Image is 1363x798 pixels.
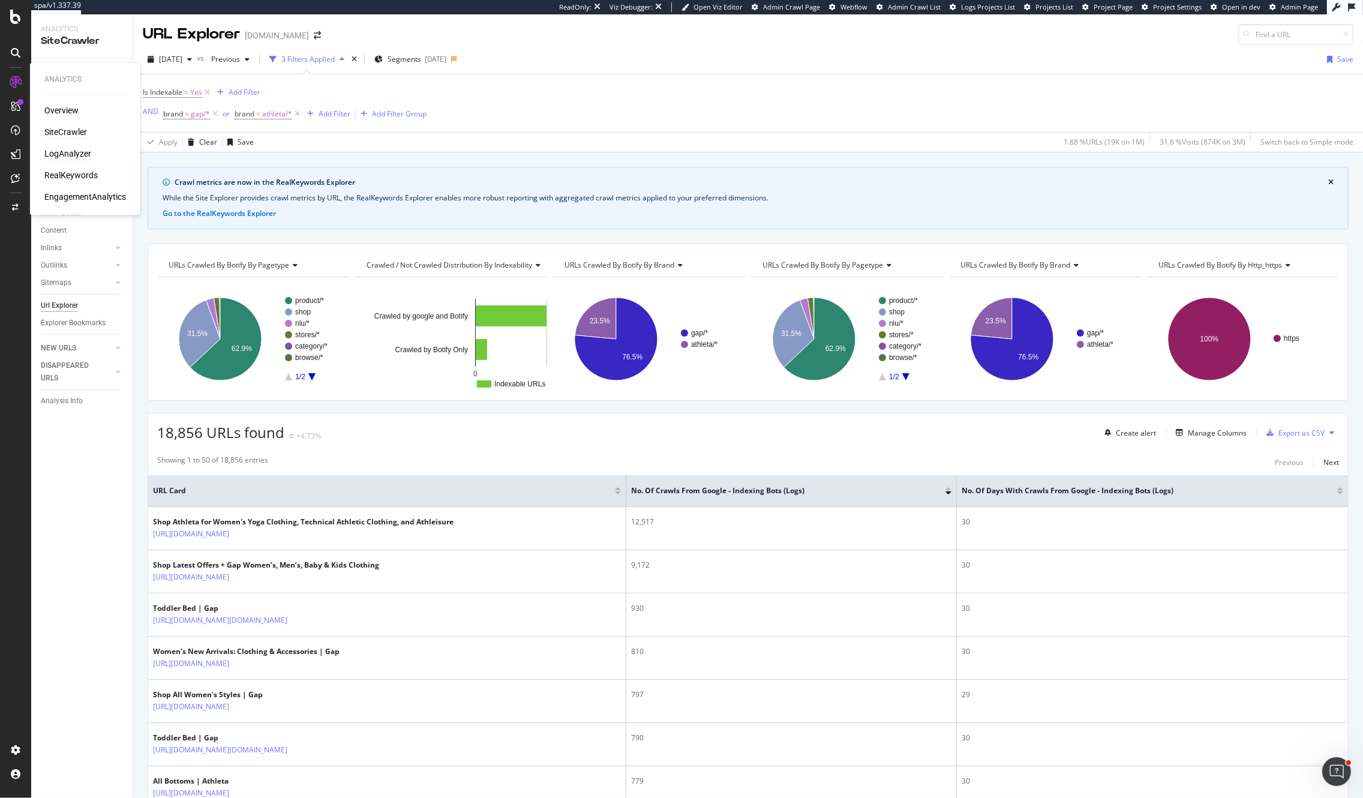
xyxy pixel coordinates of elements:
[153,776,268,787] div: All Bottoms | Athleta
[41,34,123,48] div: SiteCrawler
[1256,133,1353,152] button: Switch back to Simple mode
[958,256,1130,275] h4: URLs Crawled By Botify By brand
[229,87,260,97] div: Add Filter
[962,485,1319,496] span: No. of Days with Crawls from Google - Indexing Bots (Logs)
[1269,2,1318,12] a: Admin Page
[889,373,899,381] text: 1/2
[888,2,941,11] span: Admin Crawl List
[41,259,112,272] a: Outlinks
[829,2,867,12] a: Webflow
[559,2,592,12] div: ReadOnly:
[41,259,67,272] div: Outlinks
[1325,175,1337,190] button: close banner
[1064,137,1145,147] div: 1.88 % URLs ( 19K on 1M )
[752,2,820,12] a: Admin Crawl Page
[962,689,1343,700] div: 29
[1147,287,1337,391] div: A chart.
[367,260,532,270] span: Crawled / Not Crawled Distribution By Indexability
[1260,137,1353,147] div: Switch back to Simple mode
[1018,353,1038,361] text: 76.5%
[265,50,349,69] button: 3 Filters Applied
[962,603,1343,614] div: 30
[183,133,217,152] button: Clear
[631,733,951,743] div: 790
[751,287,943,391] svg: A chart.
[295,331,320,339] text: stores/*
[41,299,78,312] div: Url Explorer
[962,560,1343,571] div: 30
[961,2,1015,11] span: Logs Projects List
[41,395,124,407] a: Analysis Info
[1211,2,1260,12] a: Open in dev
[889,342,921,350] text: category/*
[41,342,76,355] div: NEW URLS
[986,317,1006,325] text: 23.5%
[1323,457,1339,467] div: Next
[44,148,91,160] a: LogAnalyzer
[212,85,260,100] button: Add Filter
[876,2,941,12] a: Admin Crawl List
[157,455,268,469] div: Showing 1 to 50 of 18,856 entries
[1024,2,1073,12] a: Projects List
[143,106,158,116] div: AND
[153,646,340,657] div: Women's New Arrivals: Clothing & Accessories | Gap
[889,353,917,362] text: browse/*
[41,395,83,407] div: Analysis Info
[185,109,189,119] span: =
[364,256,550,275] h4: Crawled / Not Crawled Distribution By Indexability
[153,528,229,540] a: [URL][DOMAIN_NAME]
[1188,428,1247,438] div: Manage Columns
[1322,757,1351,786] iframe: Intercom live chat
[206,54,240,64] span: Previous
[157,287,349,391] svg: A chart.
[1035,2,1073,11] span: Projects List
[159,137,178,147] div: Apply
[245,29,309,41] div: [DOMAIN_NAME]
[41,277,71,289] div: Sitemaps
[289,434,294,438] img: Equal
[889,319,903,328] text: nlu/*
[760,256,932,275] h4: URLs Crawled By Botify By pagetype
[889,308,905,316] text: shop
[41,359,112,385] a: DISAPPEARED URLS
[949,287,1141,391] svg: A chart.
[199,137,217,147] div: Clear
[262,106,292,122] span: athleta/*
[349,53,359,65] div: times
[295,353,323,362] text: browse/*
[314,31,321,40] div: arrow-right-arrow-left
[223,133,254,152] button: Save
[175,177,1328,188] div: Crawl metrics are now in the RealKeywords Explorer
[763,2,820,11] span: Admin Crawl Page
[1262,423,1325,442] button: Export as CSV
[374,312,468,320] text: Crawled by google and Botify
[295,342,328,350] text: category/*
[1087,340,1113,349] text: athleta/*
[1087,329,1104,337] text: gap/*
[44,105,79,117] a: Overview
[44,191,126,203] div: EngagementAnalytics
[153,744,287,756] a: [URL][DOMAIN_NAME][DOMAIN_NAME]
[41,24,123,34] div: Analytics
[962,733,1343,743] div: 30
[691,329,708,337] text: gap/*
[143,24,240,44] div: URL Explorer
[691,340,717,349] text: athleta/*
[143,133,178,152] button: Apply
[1100,423,1156,442] button: Create alert
[1153,2,1202,11] span: Project Settings
[1116,428,1156,438] div: Create alert
[206,50,254,69] button: Previous
[889,296,918,305] text: product/*
[41,242,62,254] div: Inlinks
[631,517,951,527] div: 12,517
[762,260,883,270] span: URLs Crawled By Botify By pagetype
[631,776,951,787] div: 779
[153,517,454,527] div: Shop Athleta for Women's Yoga Clothing, Technical Athletic Clothing, and Athleisure
[355,287,547,391] svg: A chart.
[295,308,311,316] text: shop
[238,137,254,147] div: Save
[163,193,1334,203] div: While the Site Explorer provides crawl metrics by URL, the RealKeywords Explorer enables more rob...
